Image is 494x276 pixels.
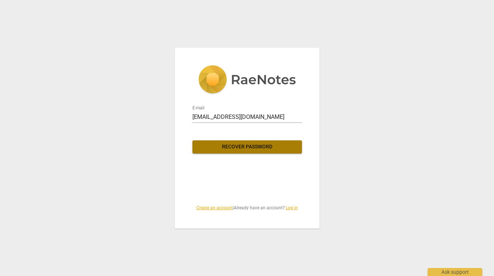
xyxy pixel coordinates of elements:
a: Log in [286,205,298,210]
img: 5ac2273c67554f335776073100b6d88f.svg [198,65,296,95]
span: | Already have an account? [192,205,302,211]
label: E-mail [192,106,204,110]
a: Create an account [196,205,233,210]
button: Recover password [192,140,302,153]
span: Recover password [198,143,296,151]
div: Ask support [428,268,482,276]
